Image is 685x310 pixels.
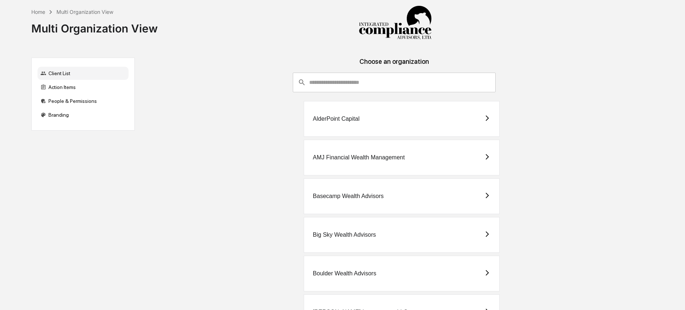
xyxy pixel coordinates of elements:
div: Big Sky Wealth Advisors [313,232,376,238]
div: Basecamp Wealth Advisors [313,193,383,199]
img: Integrated Compliance Advisors [359,6,432,40]
div: Choose an organization [141,58,648,73]
div: consultant-dashboard__filter-organizations-search-bar [293,73,496,92]
div: Client List [38,67,129,80]
div: Multi Organization View [31,16,158,35]
div: AMJ Financial Wealth Management [313,154,405,161]
div: Action Items [38,81,129,94]
div: Boulder Wealth Advisors [313,270,376,277]
div: Branding [38,108,129,121]
div: AlderPoint Capital [313,116,359,122]
div: People & Permissions [38,94,129,108]
div: Multi Organization View [56,9,113,15]
div: Home [31,9,45,15]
